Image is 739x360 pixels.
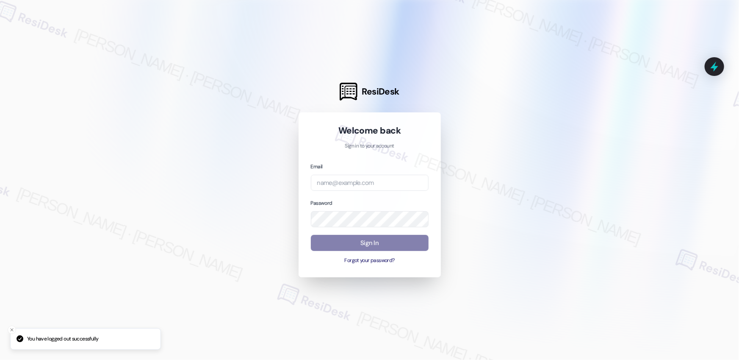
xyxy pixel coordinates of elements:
[340,83,357,100] img: ResiDesk Logo
[311,200,332,207] label: Password
[311,142,429,150] p: Sign in to your account
[8,326,16,334] button: Close toast
[27,335,98,343] p: You have logged out successfully
[362,86,399,98] span: ResiDesk
[311,257,429,265] button: Forgot your password?
[311,235,429,251] button: Sign In
[311,125,429,137] h1: Welcome back
[311,163,323,170] label: Email
[311,175,429,191] input: name@example.com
